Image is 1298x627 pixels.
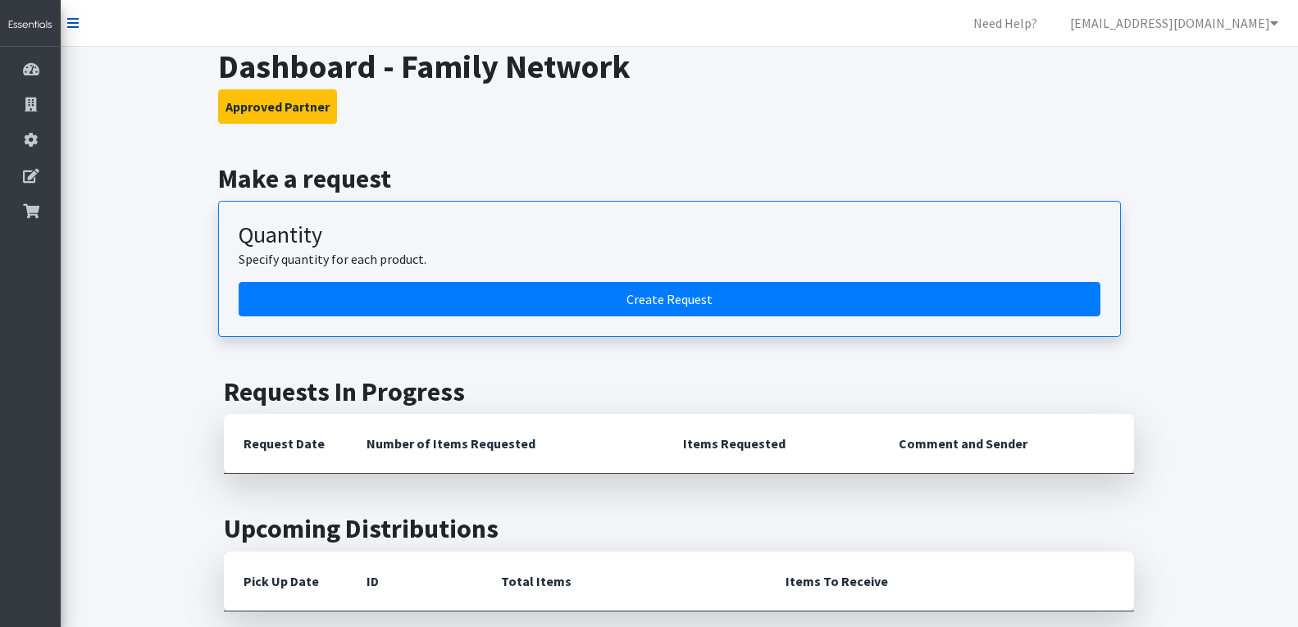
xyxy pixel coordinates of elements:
th: Comment and Sender [879,414,1134,474]
th: ID [347,552,480,611]
a: [EMAIL_ADDRESS][DOMAIN_NAME] [1057,7,1291,39]
th: Pick Up Date [224,552,347,611]
h2: Make a request [218,163,1141,194]
th: Items To Receive [766,552,1134,611]
p: Specify quantity for each product. [239,249,1100,269]
a: Create a request by quantity [239,282,1100,316]
th: Request Date [224,414,347,474]
h2: Upcoming Distributions [224,513,1134,544]
th: Number of Items Requested [347,414,663,474]
h3: Quantity [239,221,1100,249]
img: HumanEssentials [7,18,54,32]
h2: Requests In Progress [224,376,1134,407]
th: Items Requested [663,414,879,474]
th: Total Items [481,552,767,611]
h1: Dashboard - Family Network [218,47,1141,86]
button: Approved Partner [218,89,337,124]
a: Need Help? [960,7,1050,39]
